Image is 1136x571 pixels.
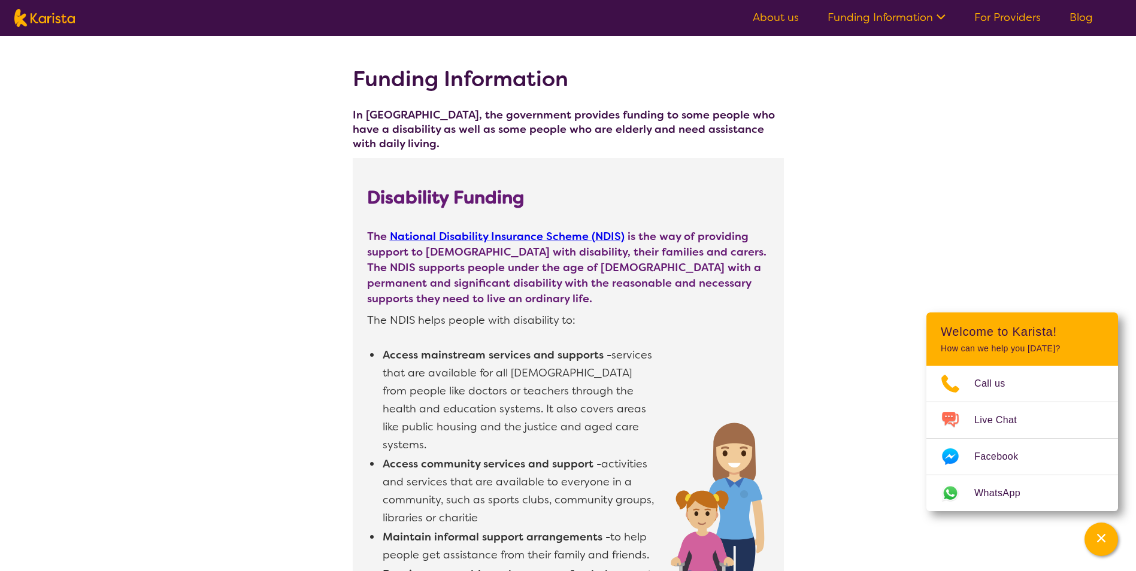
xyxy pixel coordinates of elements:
span: Call us [974,375,1020,393]
b: The is the way of providing support to [DEMOGRAPHIC_DATA] with disability, their families and car... [367,229,767,306]
a: For Providers [974,10,1041,25]
a: National Disability Insurance Scheme (NDIS) [390,229,625,244]
ul: Choose channel [926,366,1118,511]
h1: Funding Information [353,65,784,93]
a: Funding Information [828,10,946,25]
span: WhatsApp [974,484,1035,502]
img: Karista logo [14,9,75,27]
li: services that are available for all [DEMOGRAPHIC_DATA] from people like doctors or teachers throu... [381,346,657,454]
span: Live Chat [974,411,1031,429]
a: Blog [1070,10,1093,25]
b: Disability Funding [367,187,524,208]
a: Web link opens in a new tab. [926,475,1118,511]
a: About us [753,10,799,25]
b: Maintain informal support arrangements - [383,530,610,544]
h4: In [GEOGRAPHIC_DATA], the government provides funding to some people who have a disability as wel... [353,108,784,151]
b: Access mainstream services and supports - [383,348,611,362]
li: activities and services that are available to everyone in a community, such as sports clubs, comm... [381,455,657,527]
span: The NDIS helps people with disability to: [367,312,770,328]
button: Channel Menu [1084,523,1118,556]
h2: Welcome to Karista! [941,324,1104,339]
div: Channel Menu [926,312,1118,511]
p: How can we help you [DATE]? [941,344,1104,354]
span: Facebook [974,448,1032,466]
li: to help people get assistance from their family and friends. [381,528,657,564]
b: Access community services and support - [383,457,601,471]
